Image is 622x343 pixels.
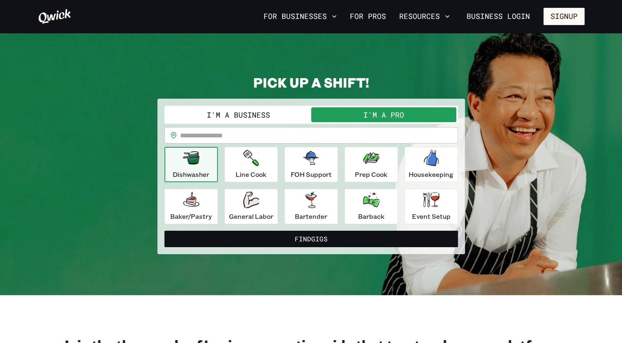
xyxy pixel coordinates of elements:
[260,9,340,23] button: For Businesses
[460,8,537,25] a: Business Login
[284,189,338,224] button: Bartender
[405,189,458,224] button: Event Setup
[345,189,398,224] button: Barback
[229,211,273,221] p: General Labor
[224,147,278,182] button: Line Cook
[543,8,585,25] button: Signup
[405,147,458,182] button: Housekeeping
[224,189,278,224] button: General Labor
[170,211,212,221] p: Baker/Pastry
[164,189,218,224] button: Baker/Pastry
[157,74,465,90] h2: PICK UP A SHIFT!
[347,9,389,23] a: For Pros
[396,9,453,23] button: Resources
[358,211,384,221] p: Barback
[164,147,218,182] button: Dishwasher
[409,169,453,179] p: Housekeeping
[164,231,458,247] button: FindGigs
[311,107,456,122] button: I'm a Pro
[412,211,451,221] p: Event Setup
[355,169,387,179] p: Prep Cook
[291,169,332,179] p: FOH Support
[295,211,327,221] p: Bartender
[166,107,311,122] button: I'm a Business
[173,169,209,179] p: Dishwasher
[284,147,338,182] button: FOH Support
[236,169,266,179] p: Line Cook
[345,147,398,182] button: Prep Cook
